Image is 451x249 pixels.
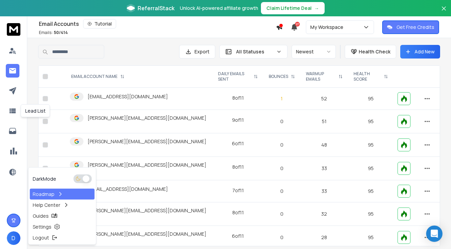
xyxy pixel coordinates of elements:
[232,187,244,194] div: 7 of 11
[300,110,348,133] td: 51
[232,209,244,216] div: 8 of 11
[88,162,206,168] p: [PERSON_NAME][EMAIL_ADDRESS][DOMAIN_NAME]
[348,133,393,157] td: 95
[292,45,336,59] button: Newest
[267,211,296,217] p: 0
[33,223,51,230] p: Settings
[83,19,116,29] button: Tutorial
[236,48,274,55] p: All Statuses
[33,176,56,182] p: Dark Mode
[348,180,393,202] td: 95
[348,202,393,226] td: 95
[88,138,206,145] p: [PERSON_NAME][EMAIL_ADDRESS][DOMAIN_NAME]
[348,157,393,180] td: 95
[300,180,348,202] td: 33
[426,226,442,242] div: Open Intercom Messenger
[439,4,448,20] button: Close banner
[267,188,296,195] p: 0
[232,95,244,101] div: 8 of 11
[295,22,300,27] span: 27
[261,2,325,14] button: Claim Lifetime Deal→
[39,30,68,35] p: Emails :
[359,48,390,55] p: Health Check
[396,24,434,31] p: Get Free Credits
[218,71,251,82] p: DAILY EMAILS SENT
[179,45,215,59] button: Export
[88,231,206,237] p: [PERSON_NAME][EMAIL_ADDRESS][DOMAIN_NAME]
[267,118,296,125] p: 0
[267,165,296,172] p: 0
[310,24,346,31] p: My Workspace
[71,74,124,79] div: EMAIL ACCOUNT NAME
[54,30,68,35] span: 50 / 414
[300,88,348,110] td: 52
[300,133,348,157] td: 48
[306,71,336,82] p: WARMUP EMAILS
[88,186,168,193] p: [EMAIL_ADDRESS][DOMAIN_NAME]
[300,202,348,226] td: 32
[138,4,174,12] span: ReferralStack
[267,95,296,102] p: 1
[400,45,440,59] button: Add New
[88,93,168,100] p: [EMAIL_ADDRESS][DOMAIN_NAME]
[269,74,288,79] p: BOUNCES
[232,164,244,170] div: 8 of 11
[354,71,381,82] p: HEALTH SCORE
[33,202,60,209] p: Help Center
[21,104,50,117] div: Lead List
[30,189,95,200] a: Roadmap
[300,157,348,180] td: 33
[232,140,244,147] div: 6 of 11
[348,110,393,133] td: 95
[30,211,95,221] a: Guides
[7,231,20,245] button: D
[348,88,393,110] td: 95
[345,45,396,59] button: Health Check
[382,20,439,34] button: Get Free Credits
[180,5,258,12] p: Unlock AI-powered affiliate growth
[88,207,206,214] p: [PERSON_NAME][EMAIL_ADDRESS][DOMAIN_NAME]
[267,234,296,241] p: 0
[33,213,49,219] p: Guides
[33,191,55,198] p: Roadmap
[232,233,244,239] div: 6 of 11
[30,221,95,232] a: Settings
[232,117,244,123] div: 9 of 11
[39,19,276,29] div: Email Accounts
[314,5,319,12] span: →
[33,234,49,241] p: Logout
[30,200,95,211] a: Help Center
[267,142,296,148] p: 0
[88,115,206,121] p: [PERSON_NAME][EMAIL_ADDRESS][DOMAIN_NAME]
